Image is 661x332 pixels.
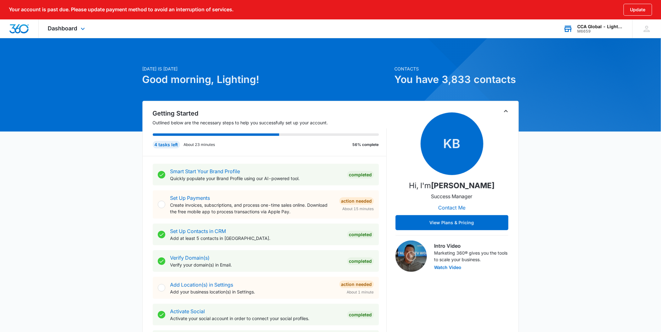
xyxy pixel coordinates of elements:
strong: [PERSON_NAME] [431,181,495,190]
p: About 23 minutes [184,142,215,148]
a: Activate Social [170,308,205,314]
h2: Getting Started [153,109,387,118]
span: About 1 minute [347,289,374,295]
img: Intro Video [396,241,427,272]
a: Smart Start Your Brand Profile [170,168,240,174]
h1: You have 3,833 contacts [395,72,519,87]
p: Contacts [395,65,519,72]
a: Add Location(s) in Settings [170,282,233,288]
div: Action Needed [339,197,374,205]
button: Update [624,4,652,16]
div: account name [578,24,623,29]
p: [DATE] is [DATE] [142,65,391,72]
p: Success Manager [431,193,473,200]
p: Create invoices, subscriptions, and process one-time sales online. Download the free mobile app t... [170,202,334,215]
p: Your account is past due. Please update payment method to avoid an interruption of services. [9,7,233,13]
div: Completed [347,311,374,319]
button: Contact Me [432,200,472,215]
button: Watch Video [434,265,462,270]
button: Toggle Collapse [502,107,510,115]
h1: Good morning, Lighting! [142,72,391,87]
a: Verify Domain(s) [170,255,210,261]
div: Action Needed [339,281,374,288]
p: Quickly populate your Brand Profile using our AI-powered tool. [170,175,342,182]
a: Set Up Contacts in CRM [170,228,226,234]
p: Verify your domain(s) in Email. [170,262,342,268]
span: KB [421,112,483,175]
p: Add at least 5 contacts in [GEOGRAPHIC_DATA]. [170,235,342,241]
button: View Plans & Pricing [396,215,509,230]
div: 4 tasks left [153,141,180,148]
a: Set Up Payments [170,195,210,201]
div: Dashboard [39,19,96,38]
p: Hi, I'm [409,180,495,191]
div: Completed [347,231,374,238]
p: 56% complete [353,142,379,148]
div: account id [578,29,623,34]
div: Completed [347,171,374,179]
span: About 15 minutes [343,206,374,212]
span: Dashboard [48,25,77,32]
p: Add your business location(s) in Settings. [170,288,334,295]
h3: Intro Video [434,242,509,250]
div: Completed [347,257,374,265]
p: Marketing 360® gives you the tools to scale your business. [434,250,509,263]
p: Outlined below are the necessary steps to help you successfully set up your account. [153,119,387,126]
p: Activate your social account in order to connect your social profiles. [170,315,342,322]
